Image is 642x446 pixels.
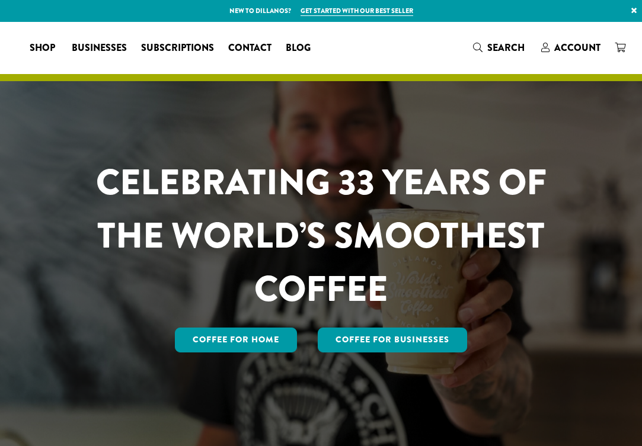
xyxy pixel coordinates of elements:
span: Businesses [72,41,127,56]
span: Account [554,41,601,54]
span: Shop [30,41,55,56]
a: Shop [23,38,65,57]
a: Search [466,38,534,57]
span: Blog [286,41,311,56]
span: Contact [228,41,272,56]
a: Coffee for Home [175,328,297,352]
span: Search [487,41,525,54]
a: Coffee For Businesses [318,328,467,352]
span: Subscriptions [141,41,214,56]
h1: CELEBRATING 33 YEARS OF THE WORLD’S SMOOTHEST COFFEE [87,156,555,316]
a: Get started with our best seller [301,6,413,16]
